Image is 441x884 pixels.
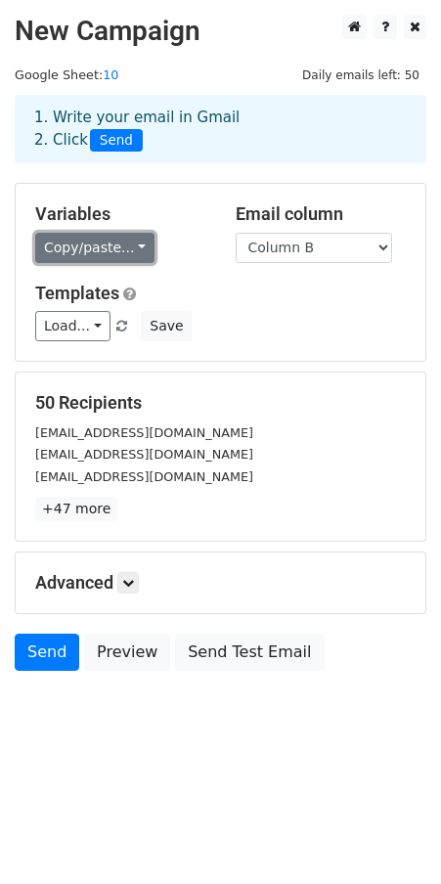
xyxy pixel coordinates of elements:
iframe: Chat Widget [343,790,441,884]
h5: Advanced [35,572,406,594]
small: [EMAIL_ADDRESS][DOMAIN_NAME] [35,469,253,484]
a: Preview [84,634,170,671]
span: Daily emails left: 50 [295,65,426,86]
div: 1. Write your email in Gmail 2. Click [20,107,421,152]
small: Google Sheet: [15,67,118,82]
a: Daily emails left: 50 [295,67,426,82]
a: Load... [35,311,110,341]
a: Templates [35,283,119,303]
a: Send [15,634,79,671]
small: [EMAIL_ADDRESS][DOMAIN_NAME] [35,447,253,462]
button: Save [141,311,192,341]
span: Send [90,129,143,153]
a: Send Test Email [175,634,324,671]
a: 10 [103,67,118,82]
a: +47 more [35,497,117,521]
a: Copy/paste... [35,233,154,263]
h5: 50 Recipients [35,392,406,414]
h5: Variables [35,203,206,225]
h2: New Campaign [15,15,426,48]
small: [EMAIL_ADDRESS][DOMAIN_NAME] [35,425,253,440]
h5: Email column [236,203,407,225]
